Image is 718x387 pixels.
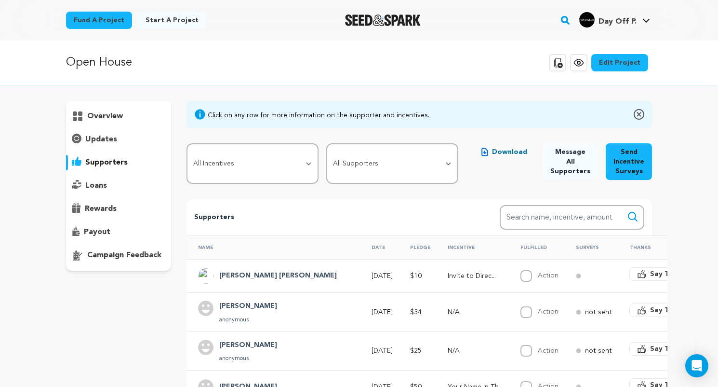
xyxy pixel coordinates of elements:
[66,109,171,124] button: overview
[585,346,612,356] p: not sent
[579,12,637,28] div: Day Off P.'s Profile
[410,273,422,279] span: $10
[345,14,421,26] a: Seed&Spark Homepage
[66,248,171,263] button: campaign feedback
[138,12,206,29] a: Start a project
[410,309,422,316] span: $34
[198,340,213,355] img: user.png
[372,307,393,317] p: [DATE]
[66,155,171,170] button: supporters
[186,235,360,259] th: Name
[606,143,652,180] button: Send Incentive Surveys
[650,269,689,279] span: Say Thanks
[219,270,337,282] h4: Hudson Loverro
[629,342,697,356] button: Say Thanks
[219,355,277,362] p: anonymous
[85,157,128,168] p: supporters
[685,354,708,377] div: Open Intercom Messenger
[85,180,107,192] p: loans
[194,212,469,223] p: Supporters
[564,235,618,259] th: Surveys
[543,143,598,180] button: Message All Supporters
[585,307,612,317] p: not sent
[66,201,171,217] button: rewards
[345,14,421,26] img: Seed&Spark Logo Dark Mode
[634,109,644,120] img: close-o.svg
[372,271,393,281] p: [DATE]
[538,308,558,315] label: Action
[474,143,535,161] button: Download
[591,54,648,71] a: Edit Project
[629,304,697,317] button: Say Thanks
[85,203,117,215] p: rewards
[448,307,503,317] p: N/A
[448,271,503,281] p: Invite to Director's "Open House" Spotify Playlist!
[87,111,123,122] p: overview
[579,12,595,28] img: 96ac8e6da53c6784.png
[577,10,652,28] a: Day Off P.'s Profile
[66,132,171,147] button: updates
[208,111,429,120] div: Click on any row for more information on the supporter and incentives.
[509,235,564,259] th: Fulfilled
[66,54,132,71] p: Open House
[598,18,637,26] span: Day Off P.
[538,272,558,279] label: Action
[577,10,652,30] span: Day Off P.'s Profile
[219,316,277,324] p: anonymous
[650,344,689,354] span: Say Thanks
[66,178,171,193] button: loans
[448,346,503,356] p: N/A
[87,249,161,261] p: campaign feedback
[410,347,422,354] span: $25
[219,340,277,351] h4: Karolina Barej
[399,235,436,259] th: Pledge
[550,147,590,176] span: Message All Supporters
[436,235,509,259] th: Incentive
[372,346,393,356] p: [DATE]
[198,301,213,316] img: user.png
[66,224,171,240] button: payout
[198,268,213,284] img: ACg8ocK2dA5avwdKcZCm66Ekvg5RnHeqP7ecZBAW7HUB-ogCCqFo_eI=s96-c
[618,235,703,259] th: Thanks
[66,12,132,29] a: Fund a project
[500,205,644,230] input: Search name, incentive, amount
[538,347,558,354] label: Action
[85,134,117,145] p: updates
[650,305,689,315] span: Say Thanks
[84,226,110,238] p: payout
[219,301,277,312] h4: Phoebe
[629,267,697,281] button: Say Thanks
[492,147,527,157] span: Download
[360,235,399,259] th: Date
